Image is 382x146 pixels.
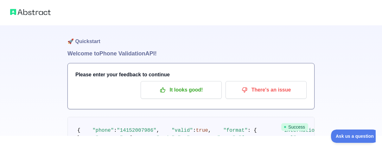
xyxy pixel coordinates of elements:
[77,128,80,133] span: {
[96,135,123,141] span: "country"
[123,135,132,141] span: : {
[235,135,239,141] span: :
[196,128,208,133] span: true
[10,8,51,16] img: Abstract logo
[281,123,308,131] span: Success
[248,128,257,133] span: : {
[190,135,193,141] span: ,
[156,135,175,141] span: "code"
[75,71,307,79] h3: Please enter your feedback to continue
[230,85,302,95] p: There's an issue
[217,135,236,141] span: "name"
[178,135,190,141] span: "US"
[172,128,193,133] span: "valid"
[114,128,117,133] span: :
[117,128,156,133] span: "14152007986"
[296,135,299,141] span: ,
[223,128,248,133] span: "format"
[239,135,296,141] span: "[GEOGRAPHIC_DATA]"
[226,81,307,99] button: There's an issue
[145,85,217,95] p: It looks good!
[67,49,315,58] h1: Welcome to Phone Validation API!
[92,128,114,133] span: "phone"
[193,128,196,133] span: :
[331,130,376,143] iframe: Toggle Customer Support
[175,135,178,141] span: :
[156,128,160,133] span: ,
[67,25,315,49] h1: 🚀 Quickstart
[281,128,327,133] span: "international"
[208,128,211,133] span: ,
[141,81,222,99] button: It looks good!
